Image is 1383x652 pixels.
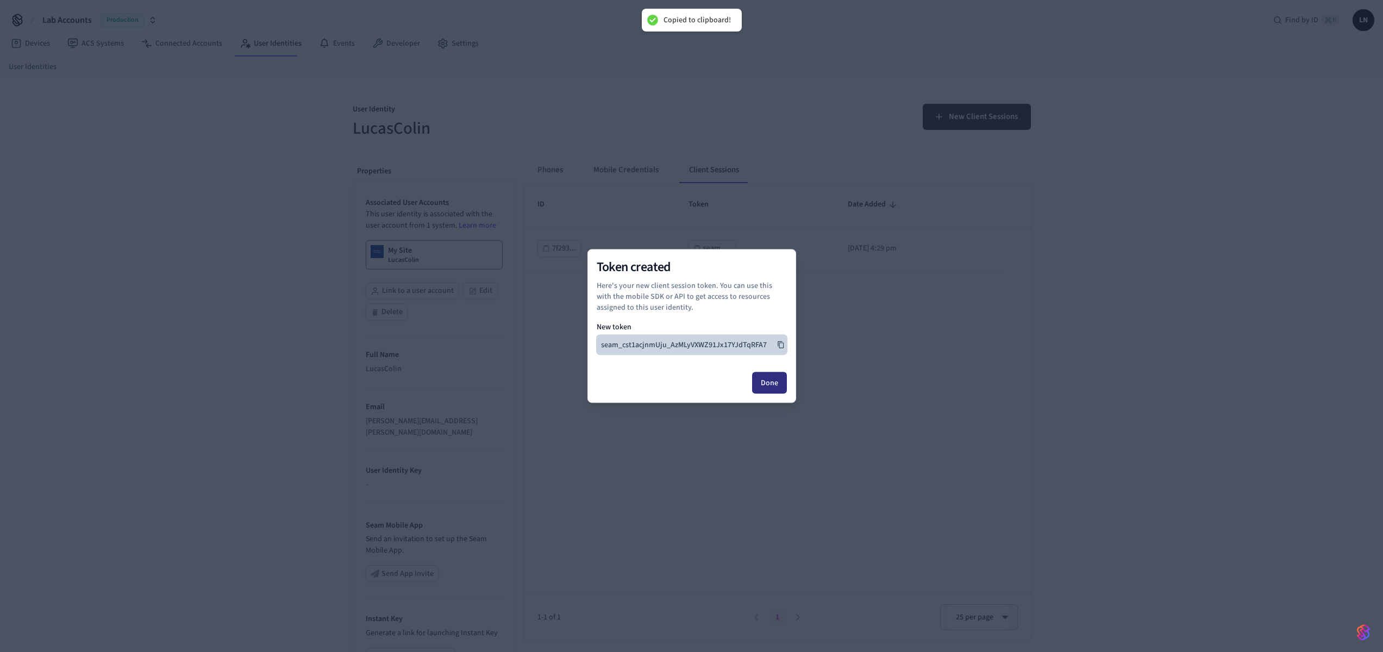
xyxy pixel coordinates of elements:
button: seam_cst1acjnmUju_AzMLyVXWZ91Jx17YJdTqRFA7 [597,335,787,355]
p: Here's your new client session token. You can use this with the mobile SDK or API to get access t... [597,280,787,313]
h2: Token created [597,259,787,276]
div: Copied to clipboard! [664,15,731,25]
button: Done [752,372,787,394]
img: SeamLogoGradient.69752ec5.svg [1357,624,1370,641]
p: New token [597,322,787,333]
